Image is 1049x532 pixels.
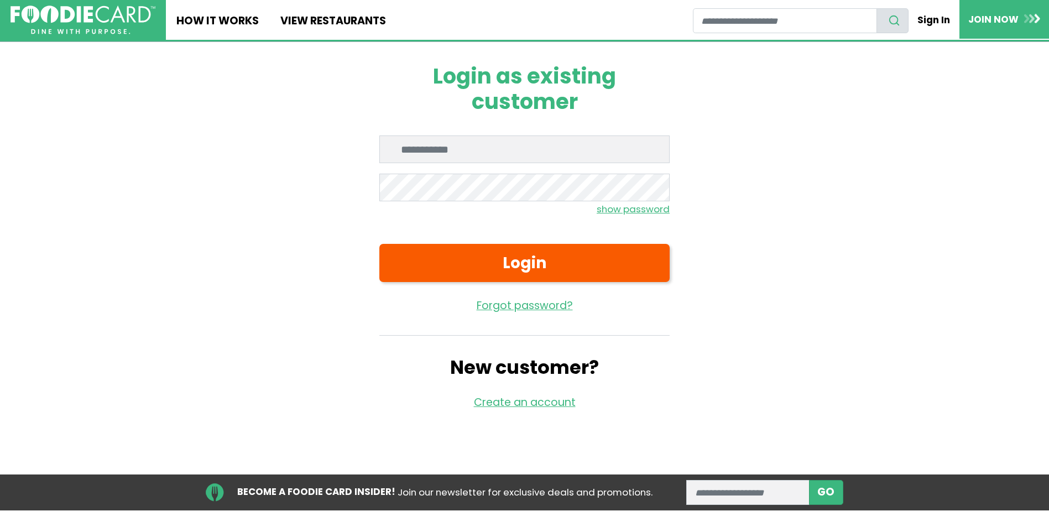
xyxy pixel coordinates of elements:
button: Login [379,244,670,282]
a: Sign In [909,8,959,32]
button: search [876,8,909,33]
h1: Login as existing customer [379,64,670,114]
span: Join our newsletter for exclusive deals and promotions. [398,486,653,499]
img: FoodieCard; Eat, Drink, Save, Donate [11,6,155,35]
h2: New customer? [379,357,670,379]
small: show password [597,202,670,216]
input: enter email address [686,480,810,505]
input: restaurant search [693,8,877,33]
button: subscribe [809,480,843,505]
strong: BECOME A FOODIE CARD INSIDER! [237,485,395,498]
a: Create an account [474,395,576,410]
a: Forgot password? [379,298,670,314]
